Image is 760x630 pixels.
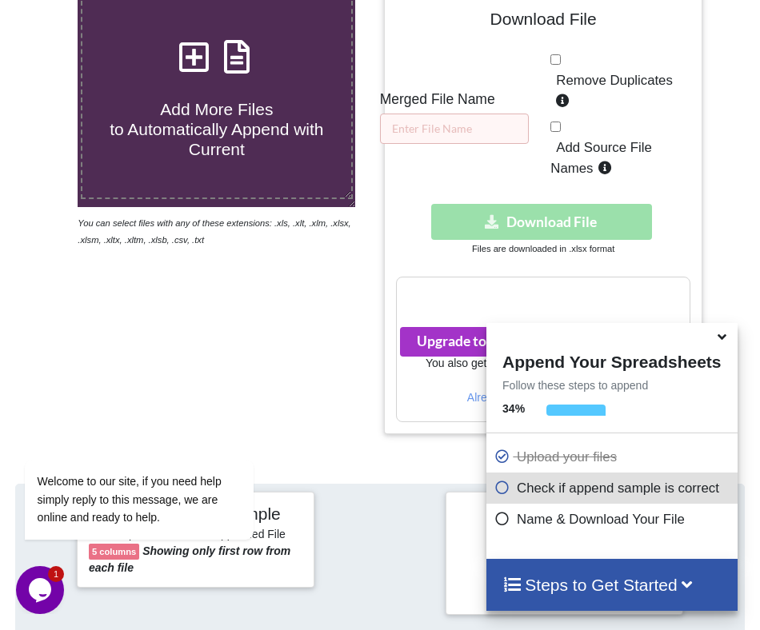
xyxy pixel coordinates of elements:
[89,544,290,574] b: Showing only first row from each file
[397,389,690,405] p: Already a Pro Member? Log In
[110,100,323,158] span: Add More Files to Automatically Append with Current
[502,575,721,595] h4: Steps to Get Started
[397,285,690,303] h3: Your files are more than 1 MB
[550,73,673,88] span: Remove Duplicates
[494,478,733,498] p: Check if append sample is correct
[417,333,667,349] span: Upgrade to Pro for just $4 per month
[380,91,529,108] h5: Merged File Name
[16,566,67,614] iframe: chat widget
[472,244,614,253] small: Files are downloaded in .xlsx format
[486,377,737,393] p: Follow these steps to append
[550,140,651,176] span: Add Source File Names
[494,447,733,467] p: Upload your files
[380,114,529,144] input: Enter File Name
[502,402,525,415] b: 34 %
[494,509,733,529] p: Name & Download Your File
[16,315,304,558] iframe: chat widget
[486,348,737,372] h4: Append Your Spreadsheets
[397,357,690,384] h6: You also get FREE access to our other tool
[458,504,671,544] h4: Is the file appended correctly?
[400,327,684,357] button: Upgrade to Pro for just $4 per monthsmile
[78,218,350,245] i: You can select files with any of these extensions: .xls, .xlt, .xlm, .xlsx, .xlsm, .xltx, .xltm, ...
